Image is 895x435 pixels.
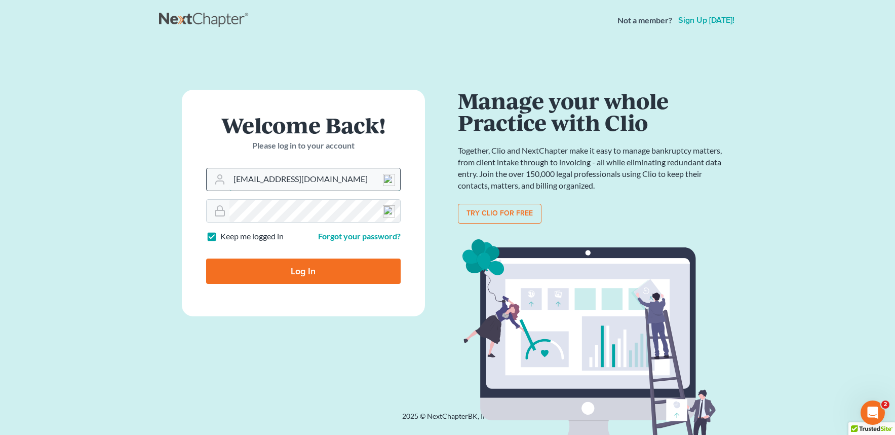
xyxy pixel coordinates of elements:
input: Log In [206,259,401,284]
label: Keep me logged in [220,231,284,242]
img: npw-badge-icon-locked.svg [383,174,395,186]
span: 2 [881,401,889,409]
a: Try clio for free [458,204,541,224]
p: Please log in to your account [206,140,401,152]
a: Sign up [DATE]! [676,16,736,24]
h1: Manage your whole Practice with Clio [458,90,726,133]
h1: Welcome Back! [206,114,401,136]
p: Together, Clio and NextChapter make it easy to manage bankruptcy matters, from client intake thro... [458,145,726,191]
input: Email Address [229,168,400,191]
a: Forgot your password? [318,231,401,241]
img: npw-badge-icon-locked.svg [383,205,395,217]
div: 2025 © NextChapterBK, INC [159,411,736,429]
iframe: Intercom live chat [861,401,885,425]
strong: Not a member? [617,15,672,26]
